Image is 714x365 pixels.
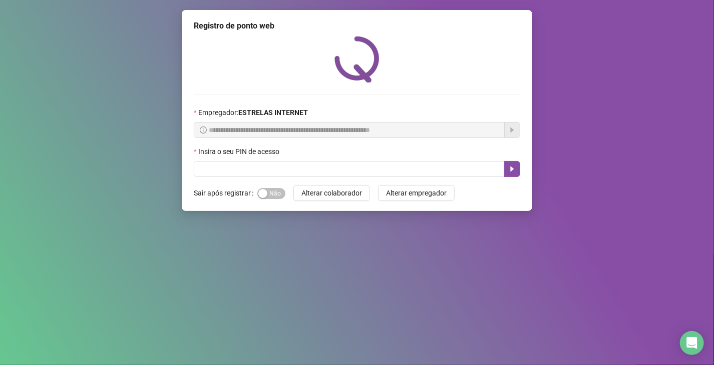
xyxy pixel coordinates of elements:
span: Alterar colaborador [301,187,362,198]
div: Registro de ponto web [194,20,520,32]
strong: ESTRELAS INTERNET [238,108,308,116]
label: Sair após registrar [194,185,257,201]
img: QRPoint [334,36,380,82]
div: Open Intercom Messenger [680,331,704,355]
label: Insira o seu PIN de acesso [194,146,286,157]
span: caret-right [508,165,516,173]
button: Alterar empregador [378,185,455,201]
span: Empregador : [198,107,308,118]
button: Alterar colaborador [293,185,370,201]
span: info-circle [200,126,207,133]
span: Alterar empregador [386,187,447,198]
